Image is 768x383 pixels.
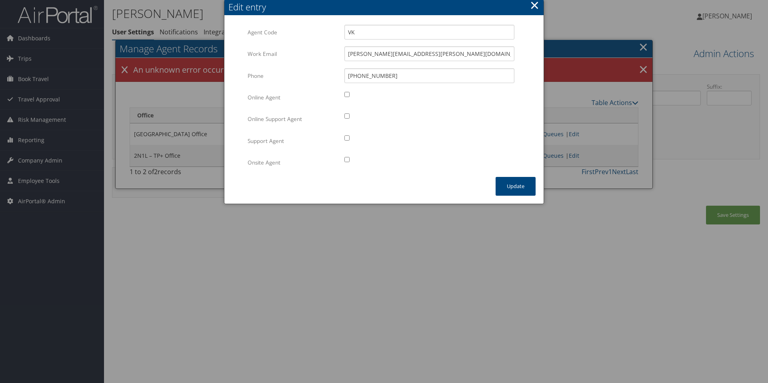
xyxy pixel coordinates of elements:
[248,155,338,170] label: Onsite Agent
[248,111,338,127] label: Online Support Agent
[248,68,338,83] label: Phone
[248,133,338,149] label: Support Agent
[248,46,338,62] label: Work Email
[248,25,338,40] label: Agent Code
[248,90,338,105] label: Online Agent
[496,177,536,196] button: Update
[228,1,544,13] div: Edit entry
